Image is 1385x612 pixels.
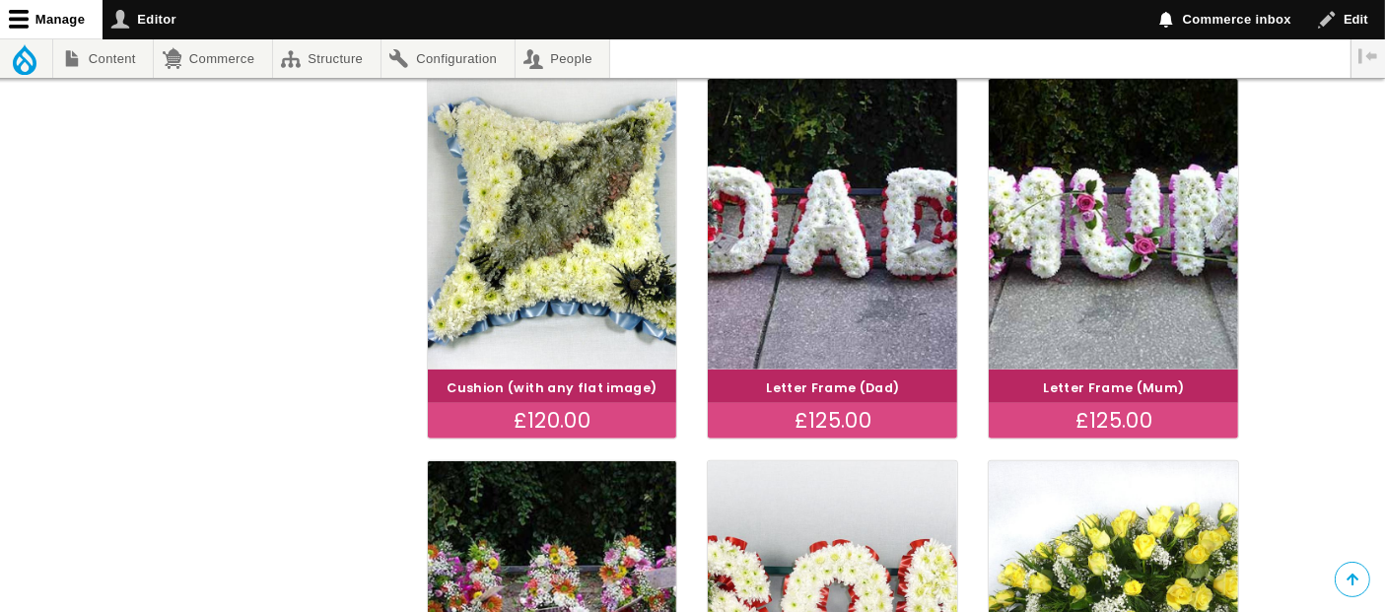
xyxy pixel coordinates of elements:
[428,403,677,439] div: £120.00
[708,79,957,370] img: Letter Frame (Dad)
[708,403,957,439] div: £125.00
[154,39,271,78] a: Commerce
[273,39,381,78] a: Structure
[516,39,610,78] a: People
[989,403,1238,439] div: £125.00
[428,79,677,370] img: Cushion (with any flat image)
[447,379,657,396] a: Cushion (with any flat image)
[1043,379,1184,396] a: Letter Frame (Mum)
[53,39,153,78] a: Content
[989,79,1238,370] img: Letter Frame (Mum)
[1351,39,1385,73] button: Vertical orientation
[381,39,515,78] a: Configuration
[766,379,899,396] a: Letter Frame (Dad)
